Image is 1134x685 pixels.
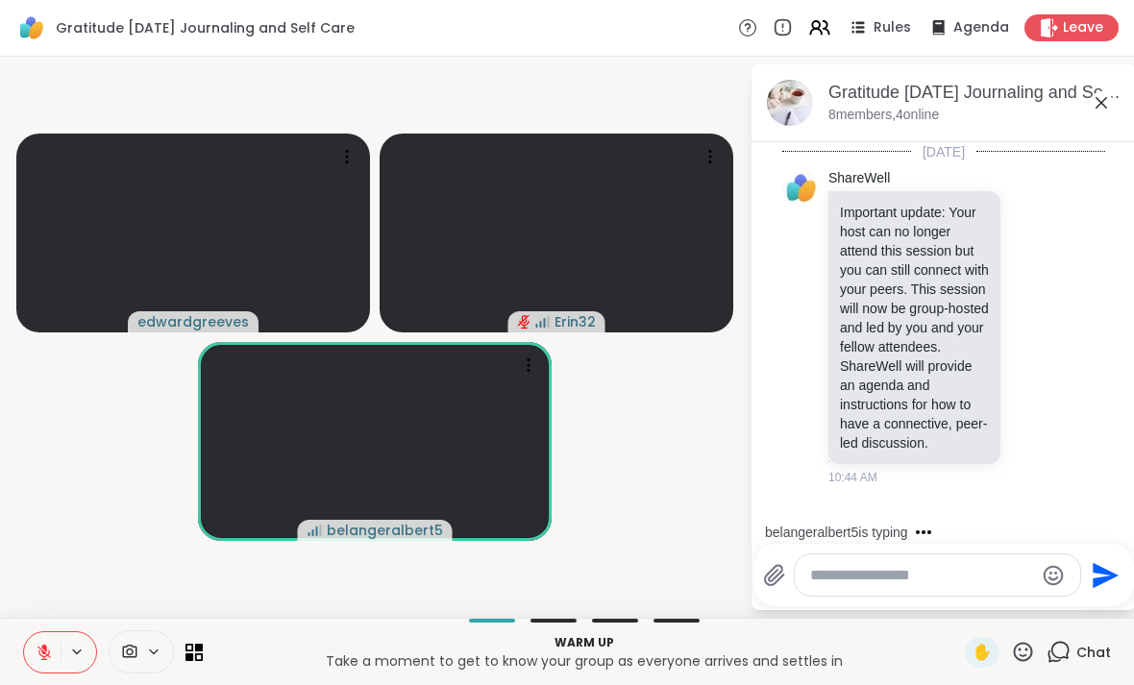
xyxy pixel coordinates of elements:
[973,641,992,664] span: ✋
[810,566,1034,585] textarea: Type your message
[15,12,48,44] img: ShareWell Logomark
[1063,18,1103,37] span: Leave
[782,169,821,208] img: https://sharewell-space-live.sfo3.digitaloceanspaces.com/user-generated/3f132bb7-f98b-4da5-9917-9...
[137,312,249,331] span: edwardgreeves
[828,469,877,486] span: 10:44 AM
[214,651,953,671] p: Take a moment to get to know your group as everyone arrives and settles in
[555,312,596,331] span: Erin32
[214,634,953,651] p: Warm up
[828,106,939,125] p: 8 members, 4 online
[874,18,911,37] span: Rules
[828,81,1121,105] div: Gratitude [DATE] Journaling and Self Care , [DATE]
[840,203,989,453] p: Important update: Your host can no longer attend this session but you can still connect with your...
[911,142,976,161] span: [DATE]
[765,523,908,542] div: belangeralbert5 is typing
[767,80,813,126] img: Gratitude Friday Journaling and Self Care , Oct 10
[828,169,890,188] a: ShareWell
[1081,553,1124,597] button: Send
[1042,564,1065,587] button: Emoji picker
[518,315,531,329] span: audio-muted
[1076,643,1111,662] span: Chat
[56,18,355,37] span: Gratitude [DATE] Journaling and Self Care
[327,521,443,540] span: belangeralbert5
[953,18,1009,37] span: Agenda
